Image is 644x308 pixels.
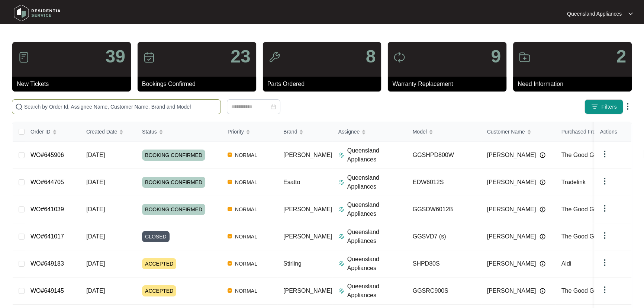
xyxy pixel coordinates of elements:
[232,232,260,241] span: NORMAL
[561,233,603,240] span: The Good Guys
[540,152,545,158] img: Info icon
[15,103,23,110] img: search-icon
[338,179,344,185] img: Assigner Icon
[142,80,256,89] p: Bookings Confirmed
[519,51,531,63] img: icon
[30,152,64,158] a: WO#645906
[601,103,617,111] span: Filters
[487,178,536,187] span: [PERSON_NAME]
[338,152,344,158] img: Assigner Icon
[17,80,131,89] p: New Tickets
[407,223,481,250] td: GGSVD7 (s)
[232,286,260,295] span: NORMAL
[232,205,260,214] span: NORMAL
[18,51,30,63] img: icon
[338,288,344,294] img: Assigner Icon
[283,152,332,158] span: [PERSON_NAME]
[347,146,407,164] p: Queensland Appliances
[283,233,332,240] span: [PERSON_NAME]
[277,122,332,142] th: Brand
[407,169,481,196] td: EDW6012S
[25,122,80,142] th: Order ID
[142,150,205,161] span: BOOKING CONFIRMED
[561,288,603,294] span: The Good Guys
[30,128,51,136] span: Order ID
[585,99,623,114] button: filter iconFilters
[487,205,536,214] span: [PERSON_NAME]
[491,48,501,65] p: 9
[600,204,609,213] img: dropdown arrow
[366,48,376,65] p: 8
[347,173,407,191] p: Queensland Appliances
[142,258,176,269] span: ACCEPTED
[600,285,609,294] img: dropdown arrow
[347,255,407,273] p: Queensland Appliances
[24,103,218,111] input: Search by Order Id, Assignee Name, Customer Name, Brand and Model
[86,179,105,185] span: [DATE]
[407,122,481,142] th: Model
[393,51,405,63] img: icon
[556,122,630,142] th: Purchased From
[407,142,481,169] td: GGSHPD800W
[228,153,232,157] img: Vercel Logo
[30,260,64,267] a: WO#649183
[561,152,603,158] span: The Good Guys
[86,260,105,267] span: [DATE]
[567,10,622,17] p: Queensland Appliances
[86,233,105,240] span: [DATE]
[30,179,64,185] a: WO#644705
[142,285,176,296] span: ACCEPTED
[600,150,609,158] img: dropdown arrow
[228,261,232,266] img: Vercel Logo
[487,128,525,136] span: Customer Name
[283,260,302,267] span: Stirling
[600,258,609,267] img: dropdown arrow
[407,196,481,223] td: GGSDW6012B
[142,231,170,242] span: CLOSED
[338,206,344,212] img: Assigner Icon
[392,80,506,89] p: Warranty Replacement
[11,2,63,24] img: residentia service logo
[86,288,105,294] span: [DATE]
[628,12,633,16] img: dropdown arrow
[487,232,536,241] span: [PERSON_NAME]
[232,259,260,268] span: NORMAL
[347,228,407,246] p: Queensland Appliances
[283,288,332,294] span: [PERSON_NAME]
[86,206,105,212] span: [DATE]
[228,288,232,293] img: Vercel Logo
[487,151,536,160] span: [PERSON_NAME]
[561,128,600,136] span: Purchased From
[338,234,344,240] img: Assigner Icon
[30,206,64,212] a: WO#641039
[518,80,632,89] p: Need Information
[136,122,222,142] th: Status
[143,51,155,63] img: icon
[222,122,277,142] th: Priority
[561,206,603,212] span: The Good Guys
[228,234,232,238] img: Vercel Logo
[540,179,545,185] img: Info icon
[347,200,407,218] p: Queensland Appliances
[142,128,157,136] span: Status
[332,122,407,142] th: Assignee
[105,48,125,65] p: 39
[228,180,232,184] img: Vercel Logo
[487,286,536,295] span: [PERSON_NAME]
[283,128,297,136] span: Brand
[283,179,300,185] span: Esatto
[268,51,280,63] img: icon
[30,233,64,240] a: WO#641017
[561,260,571,267] span: Aldi
[86,128,117,136] span: Created Date
[481,122,556,142] th: Customer Name
[600,177,609,186] img: dropdown arrow
[232,178,260,187] span: NORMAL
[540,234,545,240] img: Info icon
[142,204,205,215] span: BOOKING CONFIRMED
[540,288,545,294] img: Info icon
[407,277,481,305] td: GGSRC900S
[407,250,481,277] td: SHPD80S
[283,206,332,212] span: [PERSON_NAME]
[594,122,631,142] th: Actions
